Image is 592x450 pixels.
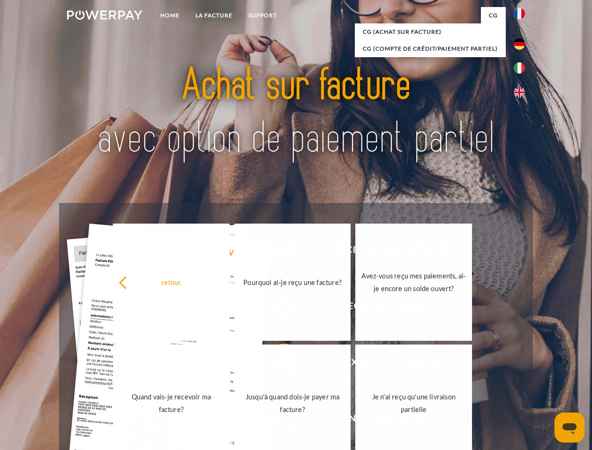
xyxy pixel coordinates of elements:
a: Support [240,7,285,24]
a: LA FACTURE [187,7,240,24]
img: de [514,38,525,50]
div: Avez-vous reçu mes paiements, ai-je encore un solde ouvert? [361,270,466,295]
a: CG (achat sur facture) [355,23,506,40]
iframe: Bouton de lancement de la fenêtre de messagerie [555,412,585,442]
div: Je n'ai reçu qu'une livraison partielle [361,390,466,416]
img: title-powerpay_fr.svg [90,45,502,180]
img: logo-powerpay-white.svg [67,10,142,20]
a: Avez-vous reçu mes paiements, ai-je encore un solde ouvert? [355,224,472,341]
a: CG [481,7,506,24]
a: CG (Compte de crédit/paiement partiel) [355,40,506,57]
div: retour [119,276,224,288]
img: it [514,62,525,74]
div: Jusqu'à quand dois-je payer ma facture? [240,390,345,416]
div: Quand vais-je recevoir ma facture? [119,390,224,416]
div: Pourquoi ai-je reçu une facture? [240,276,345,288]
img: fr [514,8,525,19]
a: Home [152,7,187,24]
img: en [514,87,525,98]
